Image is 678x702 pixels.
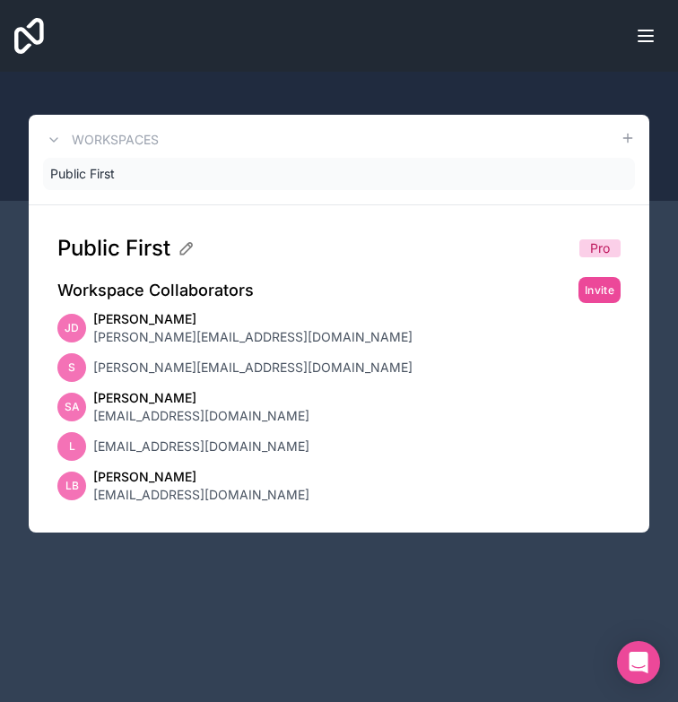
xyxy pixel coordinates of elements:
[69,439,75,454] span: l
[50,165,115,183] span: Public First
[93,407,309,425] span: [EMAIL_ADDRESS][DOMAIN_NAME]
[72,131,159,149] h3: Workspaces
[93,486,309,504] span: [EMAIL_ADDRESS][DOMAIN_NAME]
[617,641,660,684] div: Open Intercom Messenger
[57,278,254,303] h2: Workspace Collaborators
[93,310,413,328] span: [PERSON_NAME]
[93,389,309,407] span: [PERSON_NAME]
[93,359,413,377] span: [PERSON_NAME][EMAIL_ADDRESS][DOMAIN_NAME]
[93,438,309,455] span: [EMAIL_ADDRESS][DOMAIN_NAME]
[578,277,621,303] button: Invite
[65,479,79,493] span: LB
[628,14,664,57] button: Toggle menu
[43,129,159,151] a: Workspaces
[93,328,413,346] span: [PERSON_NAME][EMAIL_ADDRESS][DOMAIN_NAME]
[65,321,79,335] span: JD
[65,400,80,414] span: SA
[93,468,309,486] span: [PERSON_NAME]
[68,360,75,375] span: s
[57,234,170,263] span: Public First
[43,158,635,190] a: Public First
[590,239,610,257] span: Pro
